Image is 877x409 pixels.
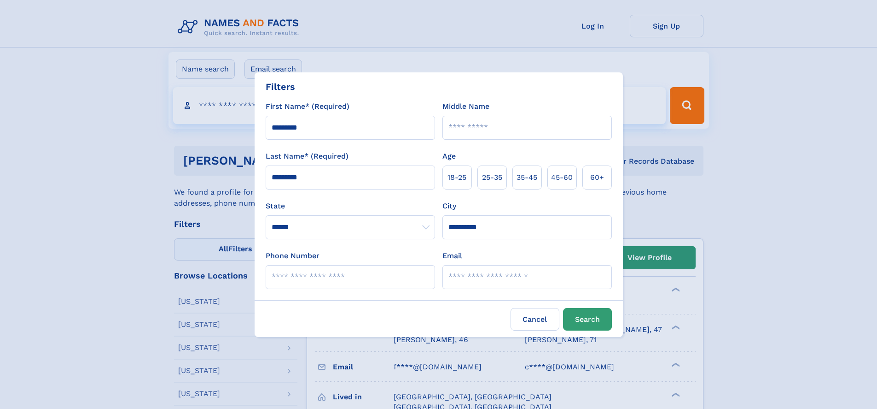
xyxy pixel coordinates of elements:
[442,101,489,112] label: Middle Name
[563,308,612,331] button: Search
[482,172,502,183] span: 25‑35
[266,151,348,162] label: Last Name* (Required)
[266,201,435,212] label: State
[266,250,319,261] label: Phone Number
[511,308,559,331] label: Cancel
[442,151,456,162] label: Age
[447,172,466,183] span: 18‑25
[517,172,537,183] span: 35‑45
[551,172,573,183] span: 45‑60
[590,172,604,183] span: 60+
[442,201,456,212] label: City
[442,250,462,261] label: Email
[266,101,349,112] label: First Name* (Required)
[266,80,295,94] div: Filters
